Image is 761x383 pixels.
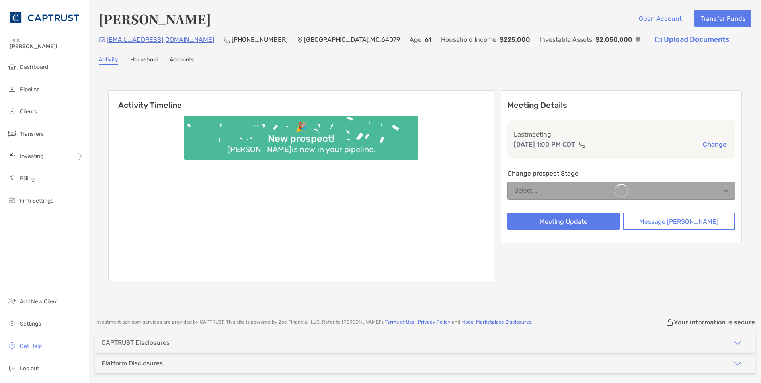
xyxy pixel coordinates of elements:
span: Log out [20,365,39,372]
img: pipeline icon [7,84,17,94]
span: Investing [20,153,43,160]
p: Age [410,35,421,45]
span: Get Help [20,343,42,350]
img: Location Icon [297,37,302,43]
p: $225,000 [500,35,530,45]
img: icon arrow [733,359,742,368]
div: 🎉 [292,121,310,133]
span: Billing [20,175,35,182]
div: [PERSON_NAME] is now in your pipeline. [224,145,379,154]
img: communication type [578,141,585,148]
img: firm-settings icon [7,195,17,205]
a: Upload Documents [650,31,735,48]
span: [PERSON_NAME]! [10,43,84,50]
div: Platform Disclosures [101,360,163,367]
button: Change [701,140,729,149]
img: Email Icon [99,37,105,42]
button: Meeting Update [507,213,620,230]
img: transfers icon [7,129,17,138]
p: [PHONE_NUMBER] [232,35,288,45]
p: [GEOGRAPHIC_DATA] , MO , 64079 [304,35,400,45]
p: Investment advisory services are provided by CAPTRUST . This site is powered by Zoe Financial, LL... [95,319,533,325]
img: Info Icon [636,37,640,42]
span: Add New Client [20,298,58,305]
img: settings icon [7,319,17,328]
img: icon arrow [733,338,742,348]
span: Settings [20,320,41,327]
img: clients icon [7,106,17,116]
span: Dashboard [20,64,48,70]
a: Privacy Policy [418,319,451,325]
a: Accounts [170,56,194,65]
h6: Activity Timeline [109,91,494,110]
p: $2,050,000 [595,35,632,45]
span: Firm Settings [20,197,53,204]
a: Terms of Use [385,319,414,325]
button: Message [PERSON_NAME] [623,213,735,230]
img: add_new_client icon [7,296,17,306]
span: Transfers [20,131,44,137]
button: Open Account [632,10,688,27]
p: Household Income [441,35,496,45]
p: [DATE] 1:00 PM CDT [514,139,575,149]
button: Transfer Funds [694,10,751,27]
a: Model Marketplace Disclosures [461,319,531,325]
a: Activity [99,56,118,65]
img: button icon [655,37,662,43]
h4: [PERSON_NAME] [99,10,211,28]
img: billing icon [7,173,17,183]
p: Meeting Details [507,100,735,110]
div: New prospect! [265,133,338,145]
img: CAPTRUST Logo [10,3,79,32]
p: Investable Assets [540,35,592,45]
img: get-help icon [7,341,17,350]
div: CAPTRUST Disclosures [101,339,170,346]
span: Pipeline [20,86,40,93]
span: Clients [20,108,37,115]
img: logout icon [7,363,17,373]
p: [EMAIL_ADDRESS][DOMAIN_NAME] [107,35,214,45]
p: Last meeting [514,129,729,139]
img: Phone Icon [224,37,230,43]
img: dashboard icon [7,62,17,71]
p: Change prospect Stage [507,168,735,178]
a: Household [130,56,158,65]
img: investing icon [7,151,17,160]
p: 61 [425,35,431,45]
p: Your information is secure [674,319,755,326]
